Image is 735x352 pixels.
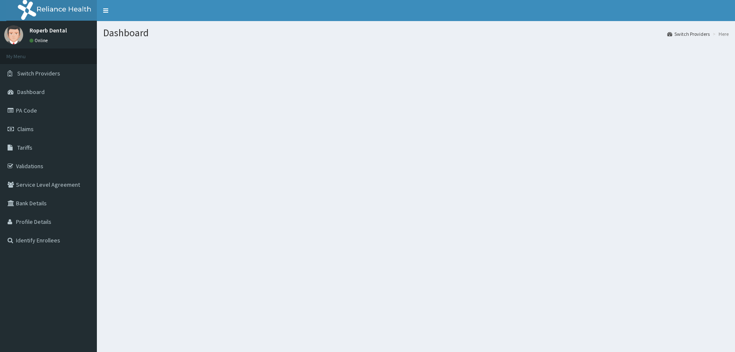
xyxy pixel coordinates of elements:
[17,144,32,151] span: Tariffs
[29,38,50,43] a: Online
[103,27,729,38] h1: Dashboard
[17,125,34,133] span: Claims
[17,88,45,96] span: Dashboard
[667,30,710,38] a: Switch Providers
[29,27,67,33] p: Roperb Dental
[711,30,729,38] li: Here
[17,70,60,77] span: Switch Providers
[4,25,23,44] img: User Image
